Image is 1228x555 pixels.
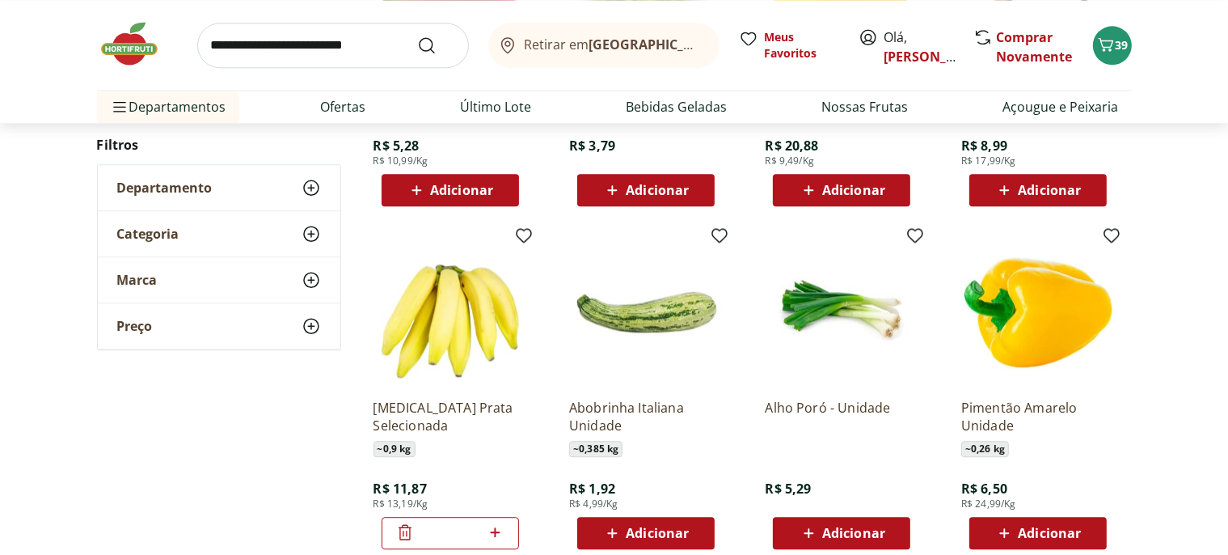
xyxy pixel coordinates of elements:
span: R$ 8,99 [961,137,1007,155]
h2: Filtros [97,129,341,162]
button: Adicionar [577,174,715,206]
span: ~ 0,26 kg [961,441,1009,457]
span: Adicionar [822,184,885,197]
span: Adicionar [1018,527,1081,540]
img: Alho Poró - Unidade [765,232,918,386]
span: R$ 5,29 [765,480,811,498]
a: Pimentão Amarelo Unidade [961,399,1115,434]
button: Adicionar [382,174,519,206]
span: ~ 0,385 kg [569,441,622,457]
span: Adicionar [626,184,689,197]
button: Menu [110,87,129,126]
button: Retirar em[GEOGRAPHIC_DATA]/[GEOGRAPHIC_DATA] [488,23,719,68]
a: Último Lote [461,97,532,117]
span: R$ 24,99/Kg [961,498,1016,511]
button: Adicionar [969,517,1107,549]
button: Submit Search [417,36,456,55]
span: Marca [117,273,158,289]
button: Marca [98,258,340,303]
span: Olá, [884,28,956,66]
span: Retirar em [524,37,703,52]
a: Alho Poró - Unidade [765,399,918,434]
span: R$ 9,49/Kg [765,155,814,167]
img: Banan Prata Selecionada [373,232,527,386]
a: Açougue e Peixaria [1003,97,1119,117]
span: R$ 1,92 [569,480,615,498]
a: Comprar Novamente [997,28,1073,66]
span: ~ 0,9 kg [373,441,416,457]
span: R$ 17,99/Kg [961,155,1016,167]
img: Hortifruti [97,19,178,68]
a: Abobrinha Italiana Unidade [569,399,723,434]
span: 39 [1116,37,1129,53]
button: Adicionar [577,517,715,549]
span: R$ 4,99/Kg [569,498,618,511]
span: Adicionar [822,527,885,540]
button: Adicionar [773,517,910,549]
button: Preço [98,304,340,350]
span: Preço [117,319,153,335]
b: [GEOGRAPHIC_DATA]/[GEOGRAPHIC_DATA] [589,36,861,53]
span: Adicionar [430,184,493,197]
button: Departamento [98,166,340,211]
button: Categoria [98,212,340,257]
span: R$ 6,50 [961,480,1007,498]
span: R$ 5,28 [373,137,420,155]
span: R$ 3,79 [569,137,615,155]
a: Meus Favoritos [739,29,839,61]
a: [PERSON_NAME] [884,48,990,66]
span: Adicionar [626,527,689,540]
img: Pimentão Amarelo Unidade [961,232,1115,386]
button: Carrinho [1093,26,1132,65]
span: Departamentos [110,87,226,126]
span: Categoria [117,227,179,243]
a: Nossas Frutas [822,97,909,117]
img: Abobrinha Italiana Unidade [569,232,723,386]
span: R$ 20,88 [765,137,818,155]
span: Adicionar [1018,184,1081,197]
span: R$ 13,19/Kg [373,498,428,511]
a: Ofertas [321,97,366,117]
a: Bebidas Geladas [627,97,728,117]
a: [MEDICAL_DATA] Prata Selecionada [373,399,527,434]
button: Adicionar [773,174,910,206]
span: R$ 11,87 [373,480,427,498]
button: Adicionar [969,174,1107,206]
span: Departamento [117,180,213,197]
input: search [197,23,469,68]
span: R$ 10,99/Kg [373,155,428,167]
span: Meus Favoritos [765,29,839,61]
